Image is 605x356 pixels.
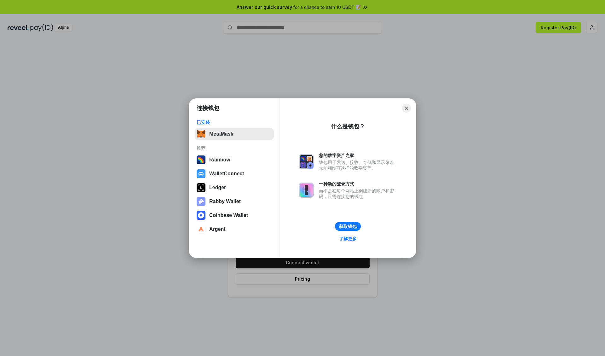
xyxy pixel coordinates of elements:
[195,154,274,166] button: Rainbow
[209,226,226,232] div: Argent
[197,197,205,206] img: svg+xml,%3Csvg%20xmlns%3D%22http%3A%2F%2Fwww.w3.org%2F2000%2Fsvg%22%20fill%3D%22none%22%20viewBox...
[197,104,219,112] h1: 连接钱包
[331,123,365,130] div: 什么是钱包？
[319,160,397,171] div: 钱包用于发送、接收、存储和显示像以太坊和NFT这样的数字资产。
[299,154,314,169] img: svg+xml,%3Csvg%20xmlns%3D%22http%3A%2F%2Fwww.w3.org%2F2000%2Fsvg%22%20fill%3D%22none%22%20viewBox...
[335,222,361,231] button: 获取钱包
[339,236,357,242] div: 了解更多
[197,183,205,192] img: svg+xml,%3Csvg%20xmlns%3D%22http%3A%2F%2Fwww.w3.org%2F2000%2Fsvg%22%20width%3D%2228%22%20height%3...
[335,235,360,243] a: 了解更多
[197,211,205,220] img: svg+xml,%3Csvg%20width%3D%2228%22%20height%3D%2228%22%20viewBox%3D%220%200%2028%2028%22%20fill%3D...
[197,130,205,138] img: svg+xml,%3Csvg%20fill%3D%22none%22%20height%3D%2233%22%20viewBox%3D%220%200%2035%2033%22%20width%...
[209,213,248,218] div: Coinbase Wallet
[197,120,272,125] div: 已安装
[209,131,233,137] div: MetaMask
[195,128,274,140] button: MetaMask
[319,153,397,158] div: 您的数字资产之家
[197,225,205,234] img: svg+xml,%3Csvg%20width%3D%2228%22%20height%3D%2228%22%20viewBox%3D%220%200%2028%2028%22%20fill%3D...
[195,209,274,222] button: Coinbase Wallet
[299,183,314,198] img: svg+xml,%3Csvg%20xmlns%3D%22http%3A%2F%2Fwww.w3.org%2F2000%2Fsvg%22%20fill%3D%22none%22%20viewBox...
[197,169,205,178] img: svg+xml,%3Csvg%20width%3D%2228%22%20height%3D%2228%22%20viewBox%3D%220%200%2028%2028%22%20fill%3D...
[195,167,274,180] button: WalletConnect
[319,188,397,199] div: 而不是在每个网站上创建新的账户和密码，只需连接您的钱包。
[209,185,226,190] div: Ledger
[209,199,241,204] div: Rabby Wallet
[209,171,244,177] div: WalletConnect
[402,104,411,113] button: Close
[195,223,274,236] button: Argent
[197,145,272,151] div: 推荐
[209,157,230,163] div: Rainbow
[195,181,274,194] button: Ledger
[339,224,357,229] div: 获取钱包
[197,155,205,164] img: svg+xml,%3Csvg%20width%3D%22120%22%20height%3D%22120%22%20viewBox%3D%220%200%20120%20120%22%20fil...
[195,195,274,208] button: Rabby Wallet
[319,181,397,187] div: 一种新的登录方式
